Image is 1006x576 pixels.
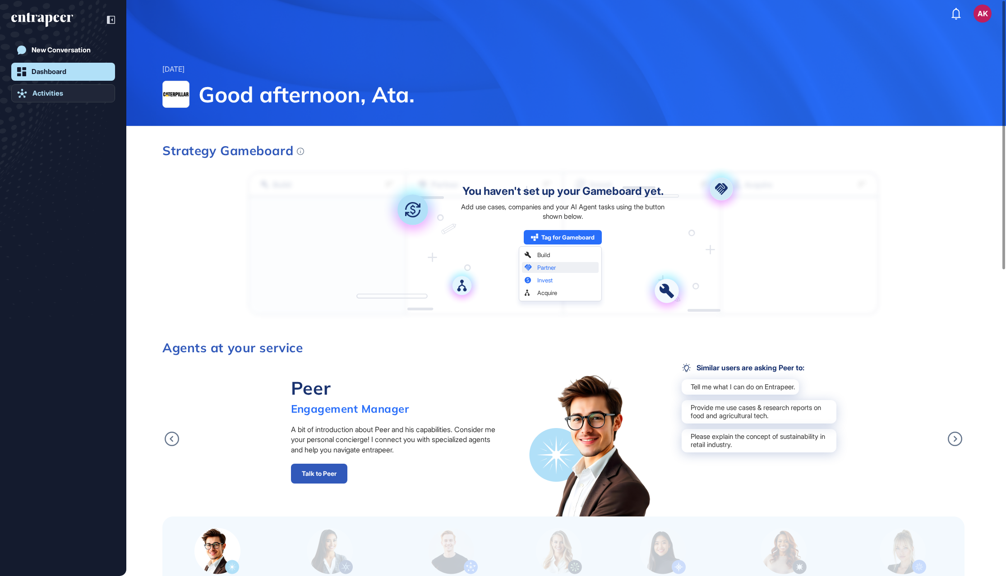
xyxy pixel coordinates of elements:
[291,464,347,484] a: Talk to Peer
[529,373,654,516] img: peer-big.png
[291,377,409,399] div: Peer
[32,89,63,97] div: Activities
[428,528,478,574] img: nash-small.png
[307,528,353,574] img: tracy-small.png
[761,528,807,574] img: curie-small.png
[162,64,185,75] div: [DATE]
[11,13,73,27] div: entrapeer-logo
[682,379,799,395] div: Tell me what I can do on Entrapeer.
[682,400,836,424] div: Provide me use cases & research reports on food and agricultural tech.
[443,267,480,304] img: acquire.a709dd9a.svg
[162,341,964,354] h3: Agents at your service
[682,363,804,372] div: Similar users are asking Peer to:
[682,429,836,452] div: Please explain the concept of sustainability in retail industry.
[163,81,189,107] img: Caterpillar-logo
[974,5,992,23] button: AK
[462,186,664,197] div: You haven't set up your Gameboard yet.
[11,41,115,59] a: New Conversation
[457,202,669,221] div: Add use cases, companies and your AI Agent tasks using the button shown below.
[32,68,66,76] div: Dashboard
[198,81,970,108] span: Good afternoon, Ata.
[11,84,115,102] a: Activities
[194,528,240,574] img: peer-small.png
[162,144,304,157] div: Strategy Gameboard
[383,180,443,240] img: invest.bd05944b.svg
[880,528,926,574] img: hunter-small.png
[291,402,409,415] div: Engagement Manager
[291,424,502,455] div: A bit of introduction about Peer and his capabilities. Consider me your personal concierge! I con...
[699,166,744,212] img: partner.aac698ea.svg
[640,528,686,574] img: reese-small.png
[11,63,115,81] a: Dashboard
[536,528,582,574] img: nova-small.png
[32,46,91,54] div: New Conversation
